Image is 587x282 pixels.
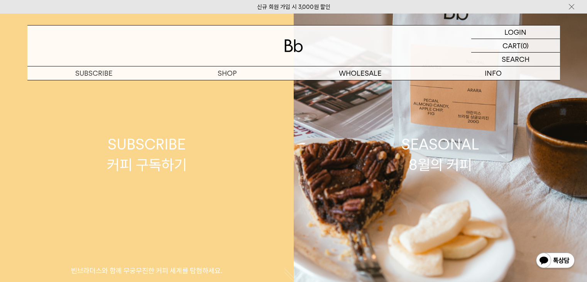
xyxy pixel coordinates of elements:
[502,53,529,66] p: SEARCH
[427,66,560,80] p: INFO
[161,66,294,80] a: SHOP
[502,39,521,52] p: CART
[471,39,560,53] a: CART (0)
[521,39,529,52] p: (0)
[284,39,303,52] img: 로고
[401,134,479,175] div: SEASONAL 8월의 커피
[471,25,560,39] a: LOGIN
[257,3,330,10] a: 신규 회원 가입 시 3,000원 할인
[107,134,187,175] div: SUBSCRIBE 커피 구독하기
[294,66,427,80] p: WHOLESALE
[27,66,161,80] a: SUBSCRIBE
[504,25,526,39] p: LOGIN
[535,252,575,270] img: 카카오톡 채널 1:1 채팅 버튼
